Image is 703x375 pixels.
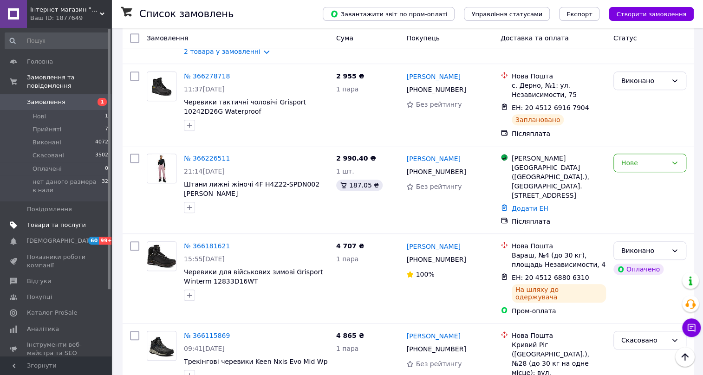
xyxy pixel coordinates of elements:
div: Виконано [621,76,667,86]
div: Виконано [621,246,667,256]
a: Фото товару [147,71,176,101]
span: Доставка та оплата [501,34,569,42]
button: Завантажити звіт по пром-оплаті [323,7,455,21]
a: № 366115869 [184,332,230,339]
span: Без рейтингу [416,360,462,368]
span: 32 [102,178,108,194]
span: Статус [613,34,637,42]
span: 4 707 ₴ [336,242,365,250]
button: Управління статусами [464,7,550,21]
div: Пром-оплата [512,306,606,316]
a: Черевики для військових зимові Grisport Winterm 12833D16WT [184,268,323,285]
span: 60 [88,237,99,245]
span: 4072 [95,138,108,147]
span: 3502 [95,151,108,160]
span: Виконані [33,138,61,147]
span: нет даного размера в нали [33,178,102,194]
span: 21:14[DATE] [184,168,225,175]
span: Головна [27,58,53,66]
span: Відгуки [27,277,51,285]
span: 1 пара [336,345,359,352]
span: [PHONE_NUMBER] [406,256,466,263]
a: Штани лижні жіночі 4F H4Z22-SPDN002 [PERSON_NAME] [184,181,319,197]
span: Прийняті [33,125,61,134]
span: Замовлення та повідомлення [27,73,111,90]
img: Фото товару [152,154,171,183]
div: Нова Пошта [512,241,606,251]
span: [PHONE_NUMBER] [406,86,466,93]
span: Повідомлення [27,205,72,213]
a: Фото товару [147,331,176,361]
span: 4 865 ₴ [336,332,365,339]
img: Фото товару [151,72,173,101]
a: № 366226511 [184,155,230,162]
span: ЕН: 20 4512 6916 7904 [512,104,589,111]
span: 15:55[DATE] [184,255,225,263]
a: 2 товара у замовленні [184,48,260,55]
span: 7 [105,125,108,134]
span: Створити замовлення [616,11,686,18]
div: Ваш ID: 1877649 [30,14,111,22]
img: Фото товару [147,245,176,268]
img: Фото товару [149,331,175,360]
a: [PERSON_NAME] [406,242,460,251]
span: Нові [33,112,46,121]
a: [PERSON_NAME] [406,331,460,341]
span: Cума [336,34,353,42]
div: 187.05 ₴ [336,180,383,191]
span: Товари та послуги [27,221,86,229]
span: [PHONE_NUMBER] [406,345,466,353]
a: Додати ЕН [512,205,548,212]
span: Замовлення [27,98,65,106]
span: 1 пара [336,85,359,93]
span: 100% [416,271,434,278]
a: № 366278718 [184,72,230,80]
span: Покупець [406,34,439,42]
div: Заплановано [512,114,564,125]
div: [GEOGRAPHIC_DATA] ([GEOGRAPHIC_DATA].), [GEOGRAPHIC_DATA]. [STREET_ADDRESS] [512,163,606,200]
span: 2 955 ₴ [336,72,365,80]
div: Нова Пошта [512,331,606,340]
span: Показники роботи компанії [27,253,86,270]
span: Оплачені [33,165,62,173]
span: 0 [105,165,108,173]
span: 1 шт. [336,168,354,175]
span: ЕН: 20 4512 6880 6310 [512,274,589,281]
span: [PHONE_NUMBER] [406,168,466,175]
div: Післяплата [512,217,606,226]
span: 11:37[DATE] [184,85,225,93]
span: Інтернет-магазин "Sport-Tops" [30,6,100,14]
a: Черевики тактичні чоловічі Grisport 10242D26G Waterproof [184,98,306,115]
div: Скасовано [621,335,667,345]
span: Каталог ProSale [27,309,77,317]
div: Вараш, №4 (до 30 кг), площадь Независимости, 4 [512,251,606,269]
div: Нова Пошта [512,71,606,81]
span: [DEMOGRAPHIC_DATA] [27,237,96,245]
span: 1 [98,98,107,106]
a: Фото товару [147,154,176,183]
h1: Список замовлень [139,8,234,19]
span: Завантажити звіт по пром-оплаті [330,10,447,18]
button: Створити замовлення [609,7,694,21]
span: Покупці [27,293,52,301]
button: Чат з покупцем [682,318,701,337]
a: Фото товару [147,241,176,271]
span: 1 [105,112,108,121]
span: Експорт [566,11,592,18]
span: Скасовані [33,151,64,160]
a: № 366181621 [184,242,230,250]
div: Післяплата [512,129,606,138]
button: Експорт [559,7,600,21]
a: [PERSON_NAME] [406,154,460,163]
a: Трекінгові черевики Keen Nxis Evo Mid Wp [184,358,327,365]
div: Оплачено [613,264,664,275]
input: Пошук [5,32,109,49]
div: с. Дерно, №1: ул. Независимости, 75 [512,81,606,99]
div: На шляху до одержувача [512,284,606,303]
a: Створити замовлення [599,10,694,17]
div: Нове [621,158,667,168]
